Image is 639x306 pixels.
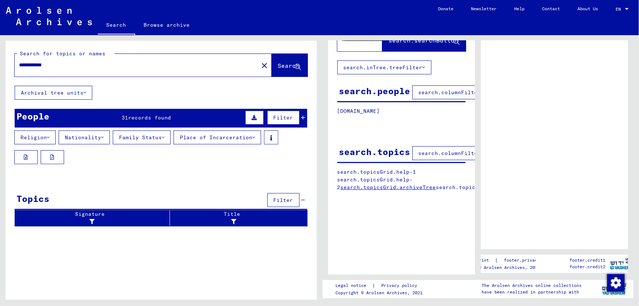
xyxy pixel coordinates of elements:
[267,111,300,125] button: Filter
[98,16,135,35] a: Search
[274,114,293,121] span: Filter
[335,282,426,290] div: |
[389,37,458,44] span: search.searchButton
[419,89,504,96] span: search.columnFilter.filter
[122,114,128,121] span: 31
[260,61,269,70] mat-icon: close
[16,110,49,123] div: People
[605,254,633,273] img: yv_logo.png
[173,210,293,226] div: Title
[15,86,92,100] button: Archival tree units
[607,274,625,292] img: Change consent
[412,85,510,99] button: search.columnFilter.filter
[482,289,582,295] p: have been realized in partnership with
[278,62,300,69] span: Search
[257,58,272,73] button: Clear
[18,210,164,226] div: Signature
[20,50,105,57] mat-label: Search for topics or names
[128,114,171,121] span: records found
[267,193,300,207] button: Filter
[453,257,564,264] div: |
[375,282,426,290] a: Privacy policy
[335,290,426,296] p: Copyright © Arolsen Archives, 2021
[337,107,466,115] p: [DOMAIN_NAME]
[339,84,410,97] div: search.people
[419,150,504,156] span: search.columnFilter.filter
[339,145,410,158] div: search.topics
[6,7,92,25] img: Arolsen_neg.svg
[335,282,372,290] a: Legal notice
[113,130,171,144] button: Family Status
[174,130,261,144] button: Place of Incarceration
[482,282,582,289] p: The Arolsen Archives online collections
[173,210,300,226] div: Title
[272,54,308,77] button: Search
[59,130,110,144] button: Nationality
[601,280,628,298] img: yv_logo.png
[498,257,564,264] a: footer.privacyPolicy
[135,16,199,34] a: Browse archive
[274,197,293,203] span: Filter
[569,263,605,270] p: footer.credit2
[412,146,510,160] button: search.columnFilter.filter
[341,184,436,191] a: search.topicsGrid.archiveTree
[569,257,605,263] p: footer.credit1
[18,210,171,226] div: Signature
[453,264,564,271] p: Copyright © Arolsen Archives, 2021
[337,168,466,191] p: search.topicsGrid.help-1 search.topicsGrid.help-2 search.topicsGrid.manually.
[337,60,431,74] button: search.inTree.treeFilter
[616,7,624,12] span: EN
[14,130,56,144] button: Religion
